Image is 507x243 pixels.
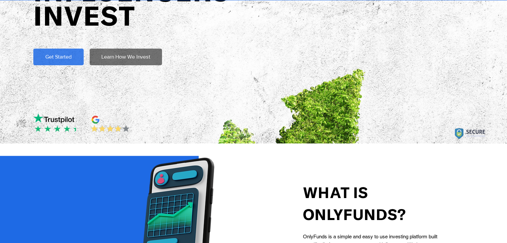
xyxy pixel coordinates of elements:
span: WHAT IS ONLYFUNDS? [303,183,406,223]
img: trust_edited.png [73,125,76,132]
img: SSL secure logo graphic. [453,125,486,143]
span: Get Started [45,53,72,61]
img: Screenshot 2025-01-23 224428_edited.png [90,124,131,133]
span: Learn How We Invest [101,53,150,61]
a: Learn How We Invest [90,49,162,65]
img: trustpilot-3-512.webp [33,105,74,132]
img: goog_edited_edited.png [90,114,101,125]
button: Get Started [33,49,84,65]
